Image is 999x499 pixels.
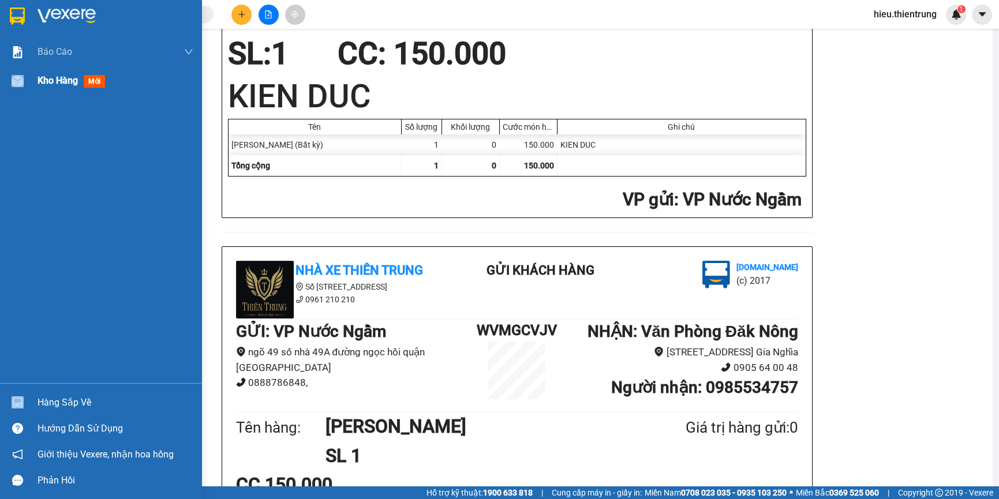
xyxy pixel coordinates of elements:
span: phone [295,295,304,303]
div: Số lượng [405,122,439,132]
div: Giá trị hàng gửi: 0 [629,416,798,440]
span: environment [236,347,246,357]
strong: 0369 525 060 [829,488,879,497]
b: NHẬN : Văn Phòng Đăk Nông [588,322,798,341]
span: notification [12,449,23,460]
span: VP gửi [623,189,674,209]
b: [DOMAIN_NAME] [154,9,279,28]
div: Khối lượng [445,122,496,132]
h2: VP Nhận: Văn Phòng Đăk Nông [61,82,279,192]
h1: KIEN DUC [228,74,806,119]
h1: WVMGCVJV [470,319,563,342]
b: Gửi khách hàng [487,263,594,277]
span: 0 [492,161,496,170]
b: Người nhận : 0985534757 [611,378,798,397]
img: logo.jpg [236,261,294,318]
span: environment [654,347,664,357]
li: Số [STREET_ADDRESS] [236,280,444,293]
strong: 1900 633 818 [483,488,533,497]
img: logo.jpg [702,261,730,288]
button: file-add [259,5,279,25]
li: 0905 64 00 48 [564,360,798,376]
div: Cước món hàng [503,122,554,132]
div: [PERSON_NAME] (Bất kỳ) [229,134,402,155]
div: Ghi chú [560,122,803,132]
img: solution-icon [12,46,24,58]
span: phone [236,377,246,387]
button: aim [285,5,305,25]
span: question-circle [12,423,23,434]
img: warehouse-icon [12,396,24,408]
span: Cung cấp máy in - giấy in: [552,486,642,499]
span: copyright [935,489,943,497]
img: logo.jpg [6,17,40,75]
h1: [PERSON_NAME] [325,412,629,441]
span: 1 [959,5,963,13]
span: Tổng cộng [231,161,270,170]
div: 150.000 [500,134,558,155]
span: 150.000 [524,161,554,170]
h2: WVMGCVJV [6,82,93,102]
span: SL: [228,36,271,72]
span: Giới thiệu Vexere, nhận hoa hồng [38,447,174,462]
div: CC 150.000 [236,470,421,499]
img: icon-new-feature [951,9,961,20]
span: | [541,486,543,499]
div: Tên [231,122,398,132]
li: 0888786848, [236,375,470,391]
span: Miền Nam [645,486,787,499]
span: hieu.thientrung [865,7,946,21]
span: plus [238,10,246,18]
button: plus [231,5,252,25]
span: caret-down [977,9,987,20]
div: Hướng dẫn sử dụng [38,420,193,437]
img: warehouse-icon [12,75,24,87]
div: 0 [442,134,500,155]
span: ⚪️ [790,490,793,495]
div: Tên hàng: [236,416,326,440]
span: down [184,47,193,57]
span: 1 [271,36,289,72]
span: Kho hàng [38,75,78,86]
h1: SL 1 [325,441,629,470]
span: file-add [264,10,272,18]
span: Miền Bắc [796,486,879,499]
span: Báo cáo [38,44,72,59]
div: Hàng sắp về [38,394,193,411]
div: KIEN DUC [558,134,806,155]
div: 1 [402,134,442,155]
span: phone [721,362,731,372]
b: Nhà xe Thiên Trung [295,263,423,277]
h2: : VP Nước Ngầm [228,188,802,212]
b: Nhà xe Thiên Trung [46,9,104,79]
span: Hỗ trợ kỹ thuật: [426,486,533,499]
b: [DOMAIN_NAME] [736,262,798,272]
li: 0961 210 210 [236,293,444,306]
li: (c) 2017 [736,273,798,288]
span: | [888,486,889,499]
sup: 1 [957,5,966,13]
span: environment [295,283,304,291]
span: message [12,475,23,486]
span: mới [84,75,105,88]
img: logo-vxr [10,7,25,25]
li: ngõ 49 số nhà 49A đường ngọc hồi quận [GEOGRAPHIC_DATA] [236,344,470,375]
li: [STREET_ADDRESS] Gia Nghĩa [564,344,798,360]
span: aim [291,10,299,18]
strong: 0708 023 035 - 0935 103 250 [681,488,787,497]
button: caret-down [972,5,992,25]
div: Phản hồi [38,472,193,489]
span: 1 [434,161,439,170]
div: CC : 150.000 [331,36,513,71]
b: GỬI : VP Nước Ngầm [236,322,386,341]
